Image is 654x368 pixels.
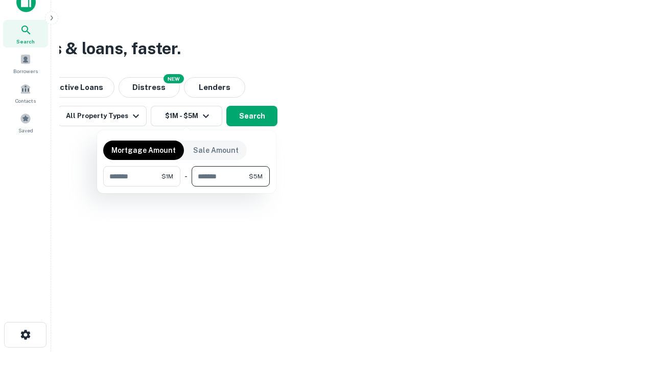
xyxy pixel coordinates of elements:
[249,172,263,181] span: $5M
[193,145,239,156] p: Sale Amount
[111,145,176,156] p: Mortgage Amount
[184,166,188,187] div: -
[161,172,173,181] span: $1M
[603,286,654,335] iframe: Chat Widget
